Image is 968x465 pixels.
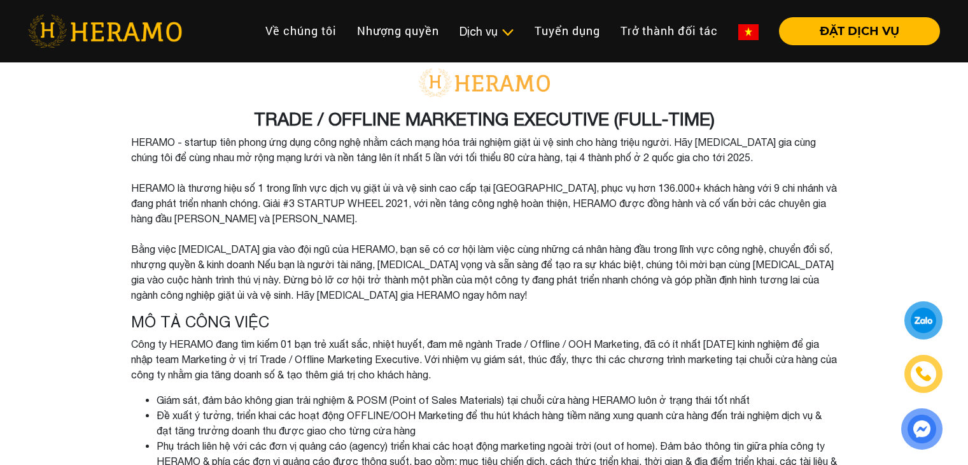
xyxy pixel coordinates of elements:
[610,17,728,45] a: Trở thành đối tác
[131,313,838,331] h4: Mô tả công việc
[255,17,347,45] a: Về chúng tôi
[131,336,838,382] p: Công ty HERAMO đang tìm kiếm 01 bạn trẻ xuất sắc, nhiệt huyết, đam mê ngành Trade / Offline / OOH...
[906,357,941,391] a: phone-icon
[779,17,940,45] button: ĐẶT DỊCH VỤ
[131,108,838,130] h3: TRADE / OFFLINE MARKETING EXECUTIVE (FULL-TIME)
[131,134,838,303] p: HERAMO - startup tiên phong ứng dụng công nghệ nhằm cách mạng hóa trải nghiệm giặt ủi vệ sinh cho...
[157,408,838,438] li: Đề xuất ý tưởng, triển khai các hoạt động OFFLINE/OOH Marketing để thu hút khách hàng tiềm năng x...
[769,25,940,37] a: ĐẶT DỊCH VỤ
[738,24,759,40] img: vn-flag.png
[916,366,931,382] img: phone-icon
[28,15,182,48] img: heramo-logo.png
[414,68,554,98] img: logo-with-text.png
[524,17,610,45] a: Tuyển dụng
[157,392,838,408] li: Giám sát, đảm bảo không gian trải nghiệm & POSM (Point of Sales Materials) tại chuỗi cửa hàng HER...
[501,26,514,39] img: subToggleIcon
[347,17,449,45] a: Nhượng quyền
[459,23,514,40] div: Dịch vụ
